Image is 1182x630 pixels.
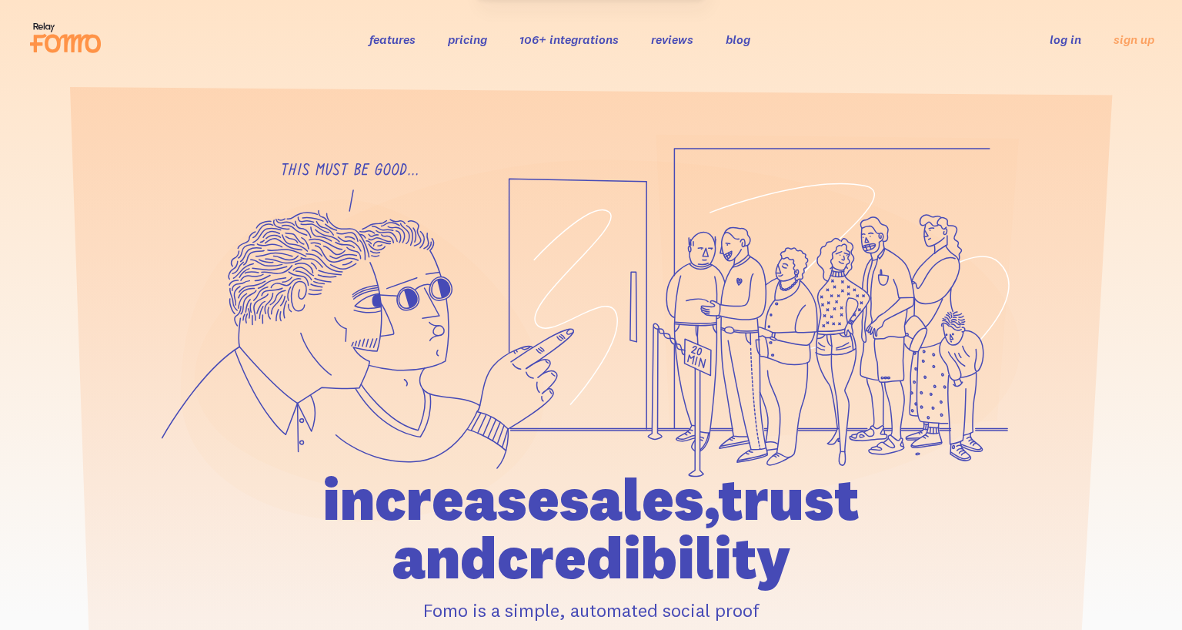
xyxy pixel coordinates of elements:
a: pricing [448,32,487,47]
a: 106+ integrations [519,32,619,47]
h1: increase sales, trust and credibility [235,470,947,587]
a: features [369,32,416,47]
a: blog [726,32,750,47]
a: sign up [1114,32,1154,48]
a: log in [1050,32,1081,47]
a: reviews [651,32,693,47]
